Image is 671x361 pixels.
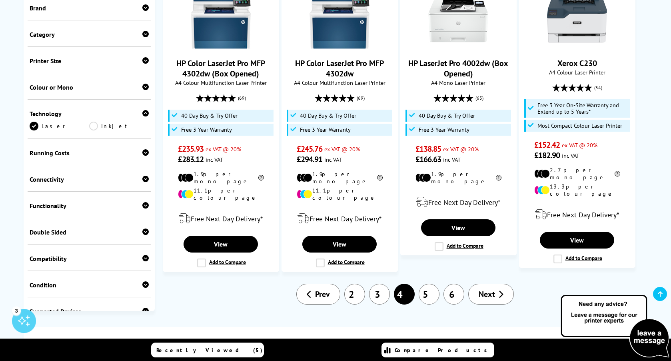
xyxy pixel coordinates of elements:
[415,144,441,154] span: £138.85
[178,154,204,164] span: £283.12
[89,122,149,130] a: Inkjet
[302,236,377,253] a: View
[167,207,275,230] div: modal_delivery
[523,203,631,226] div: modal_delivery
[30,4,149,12] div: Brand
[523,68,631,76] span: A4 Colour Laser Printer
[181,112,238,119] span: 40 Day Buy & Try Offer
[540,232,614,249] a: View
[286,79,393,86] span: A4 Colour Multifunction Laser Printer
[324,156,342,163] span: inc VAT
[395,347,491,354] span: Compare Products
[419,126,469,133] span: Free 3 Year Warranty
[300,126,351,133] span: Free 3 Year Warranty
[30,122,89,130] a: Laser
[30,149,149,157] div: Running Costs
[297,144,323,154] span: £245.76
[30,175,149,183] div: Connectivity
[30,281,149,289] div: Condition
[297,187,383,201] li: 11.1p per colour page
[206,156,223,163] span: inc VAT
[30,83,149,91] div: Colour or Mono
[557,58,597,68] a: Xerox C230
[238,90,246,106] span: (69)
[408,58,508,79] a: HP LaserJet Pro 4002dw (Box Opened)
[369,284,390,305] a: 3
[12,306,21,315] div: 3
[547,44,607,52] a: Xerox C230
[443,284,464,305] a: 6
[468,284,514,305] a: Next
[316,259,365,267] label: Add to Compare
[562,141,597,149] span: ex VAT @ 20%
[381,343,494,357] a: Compare Products
[443,145,479,153] span: ex VAT @ 20%
[594,80,602,95] span: (54)
[178,144,204,154] span: £235.93
[443,156,461,163] span: inc VAT
[151,343,264,357] a: Recently Viewed (5)
[534,140,560,150] span: £152.42
[184,236,258,253] a: View
[206,145,241,153] span: ex VAT @ 20%
[30,110,149,118] div: Technology
[405,191,512,213] div: modal_delivery
[191,44,251,52] a: HP Color LaserJet Pro MFP 4302dw (Box Opened)
[315,289,330,299] span: Prev
[30,255,149,263] div: Compatibility
[30,57,149,65] div: Printer Size
[297,154,323,164] span: £294.91
[286,207,393,230] div: modal_delivery
[30,307,149,315] div: Supported Devices
[562,152,579,159] span: inc VAT
[415,154,441,164] span: £166.63
[559,294,671,359] img: Open Live Chat window
[421,219,495,236] a: View
[537,122,622,129] span: Most Compact Colour Laser Printer
[415,170,501,185] li: 1.9p per mono page
[475,90,483,106] span: (63)
[553,255,602,263] label: Add to Compare
[534,150,560,160] span: £182.90
[324,145,360,153] span: ex VAT @ 20%
[479,289,495,299] span: Next
[428,44,488,52] a: HP LaserJet Pro 4002dw (Box Opened)
[344,284,365,305] a: 2
[300,112,356,119] span: 40 Day Buy & Try Offer
[30,30,149,38] div: Category
[534,183,620,197] li: 13.3p per colour page
[30,202,149,210] div: Functionality
[156,347,263,354] span: Recently Viewed (5)
[435,242,483,251] label: Add to Compare
[310,44,369,52] a: HP Color LaserJet Pro MFP 4302dw
[296,284,340,305] a: Prev
[405,79,512,86] span: A4 Mono Laser Printer
[297,170,383,185] li: 1.9p per mono page
[295,58,384,79] a: HP Color LaserJet Pro MFP 4302dw
[534,166,620,181] li: 2.7p per mono page
[419,284,439,305] a: 5
[30,228,149,236] div: Double Sided
[419,112,475,119] span: 40 Day Buy & Try Offer
[176,58,265,79] a: HP Color LaserJet Pro MFP 4302dw (Box Opened)
[197,259,246,267] label: Add to Compare
[357,90,365,106] span: (69)
[167,79,275,86] span: A4 Colour Multifunction Laser Printer
[178,170,264,185] li: 1.9p per mono page
[537,102,628,115] span: Free 3 Year On-Site Warranty and Extend up to 5 Years*
[181,126,232,133] span: Free 3 Year Warranty
[178,187,264,201] li: 11.1p per colour page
